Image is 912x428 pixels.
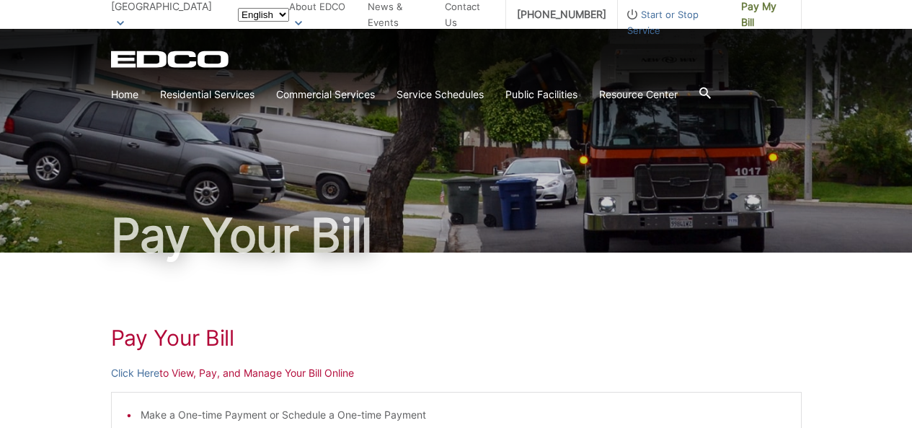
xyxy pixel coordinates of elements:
li: Make a One-time Payment or Schedule a One-time Payment [141,407,787,423]
p: to View, Pay, and Manage Your Bill Online [111,365,802,381]
h1: Pay Your Bill [111,212,802,258]
h1: Pay Your Bill [111,325,802,351]
a: Home [111,87,138,102]
select: Select a language [238,8,289,22]
a: Public Facilities [505,87,577,102]
a: Service Schedules [397,87,484,102]
a: Residential Services [160,87,254,102]
a: Click Here [111,365,159,381]
a: Resource Center [599,87,678,102]
a: EDCD logo. Return to the homepage. [111,51,231,68]
a: Commercial Services [276,87,375,102]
